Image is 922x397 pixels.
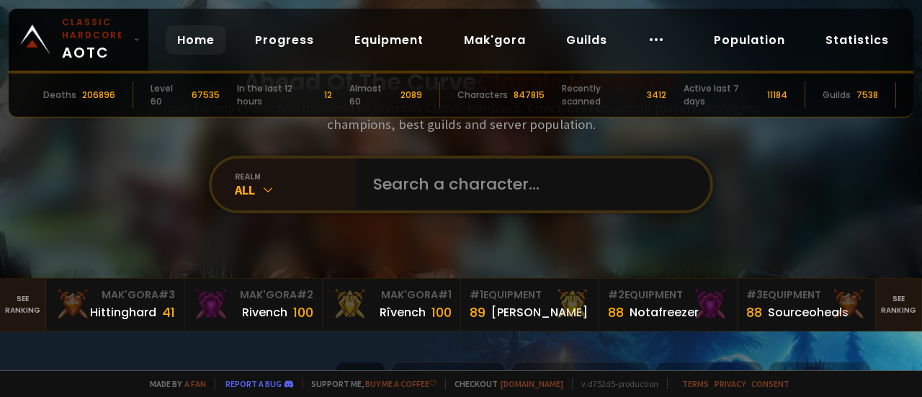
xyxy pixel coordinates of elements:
[445,378,563,389] span: Checkout
[768,303,849,321] div: Sourceoheals
[302,378,437,389] span: Support me,
[514,89,545,102] div: 847815
[323,279,461,331] a: Mak'Gora#1Rîvench100
[647,89,666,102] div: 3412
[751,378,789,389] a: Consent
[715,378,746,389] a: Privacy
[293,303,313,322] div: 100
[470,287,483,302] span: # 1
[151,82,186,108] div: Level 60
[738,279,876,331] a: #3Equipment88Sourceoheals
[331,287,452,303] div: Mak'Gora
[501,378,563,389] a: [DOMAIN_NAME]
[141,378,206,389] span: Made by
[767,89,787,102] div: 11184
[166,25,226,55] a: Home
[184,378,206,389] a: a fan
[470,303,485,322] div: 89
[184,279,323,331] a: Mak'Gora#2Rivench100
[336,362,385,393] div: All
[46,279,184,331] a: Mak'Gora#3Hittinghard41
[43,89,76,102] div: Deaths
[431,303,452,322] div: 100
[55,287,175,303] div: Mak'Gora
[856,89,878,102] div: 7538
[823,89,851,102] div: Guilds
[349,82,395,108] div: Almost 60
[343,25,435,55] a: Equipment
[746,287,867,303] div: Equipment
[814,25,900,55] a: Statistics
[457,89,508,102] div: Characters
[365,378,437,389] a: Buy me a coffee
[82,89,115,102] div: 206896
[608,287,625,302] span: # 2
[562,82,640,108] div: Recently scanned
[158,287,175,302] span: # 3
[242,303,287,321] div: Rivench
[193,287,313,303] div: Mak'Gora
[237,82,319,108] div: In the last 12 hours
[9,9,148,71] a: Classic HardcoreAOTC
[684,82,761,108] div: Active last 7 days
[702,25,797,55] a: Population
[682,378,709,389] a: Terms
[90,303,156,321] div: Hittinghard
[324,89,332,102] div: 12
[470,287,590,303] div: Equipment
[655,362,763,393] div: Nek'Rosh
[391,362,506,393] div: Skull Rock
[608,303,624,322] div: 88
[192,89,220,102] div: 67535
[400,89,422,102] div: 2089
[162,303,175,322] div: 41
[461,279,599,331] a: #1Equipment89[PERSON_NAME]
[438,287,452,302] span: # 1
[769,362,871,393] div: Stitches
[297,287,313,302] span: # 2
[380,303,426,321] div: Rîvench
[599,279,738,331] a: #2Equipment88Notafreezer
[746,303,762,322] div: 88
[452,25,537,55] a: Mak'gora
[225,378,282,389] a: Report a bug
[511,362,650,393] div: Defias Pillager
[746,287,763,302] span: # 3
[243,25,326,55] a: Progress
[491,303,588,321] div: [PERSON_NAME]
[876,279,922,331] a: Seeranking
[62,16,128,63] span: AOTC
[572,378,658,389] span: v. d752d5 - production
[608,287,728,303] div: Equipment
[62,16,128,42] small: Classic Hardcore
[555,25,619,55] a: Guilds
[235,182,356,198] div: All
[364,159,693,210] input: Search a character...
[630,303,699,321] div: Notafreezer
[235,171,356,182] div: realm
